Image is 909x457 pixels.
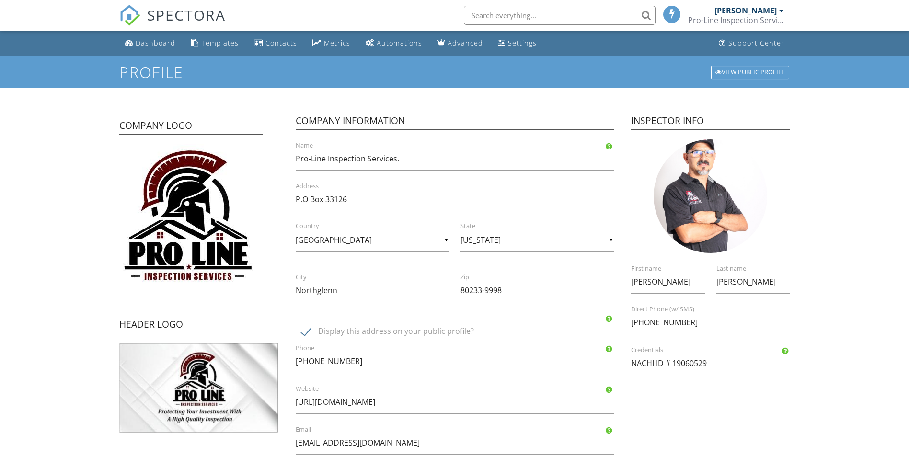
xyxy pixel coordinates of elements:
[296,390,614,414] input: https://www.spectora.com
[631,264,716,273] label: First name
[301,327,620,339] label: Display this address on your public profile?
[434,34,487,52] a: Advanced
[377,38,422,47] div: Automations
[460,222,625,230] label: State
[448,38,483,47] div: Advanced
[119,343,278,433] img: Header.jpg
[296,114,614,130] h4: Company Information
[495,34,541,52] a: Settings
[711,66,789,79] div: View Public Profile
[688,15,784,25] div: Pro-Line Inspection Services.
[714,6,777,15] div: [PERSON_NAME]
[121,34,179,52] a: Dashboard
[309,34,354,52] a: Metrics
[716,264,802,273] label: Last name
[250,34,301,52] a: Contacts
[631,114,790,130] h4: Inspector Info
[119,13,226,33] a: SPECTORA
[201,38,239,47] div: Templates
[324,38,350,47] div: Metrics
[710,65,790,80] a: View Public Profile
[119,318,278,333] h4: Header Logo
[265,38,297,47] div: Contacts
[147,5,226,25] span: SPECTORA
[508,38,537,47] div: Settings
[119,144,263,287] img: LOGO%20PRO%20LINE.jpg
[187,34,242,52] a: Templates
[119,64,790,80] h1: Profile
[296,222,460,230] label: Country
[631,346,802,354] label: Credentials
[631,305,802,314] label: Direct Phone (w/ SMS)
[715,34,788,52] a: Support Center
[136,38,175,47] div: Dashboard
[362,34,426,52] a: Automations (Basic)
[119,5,140,26] img: The Best Home Inspection Software - Spectora
[464,6,656,25] input: Search everything...
[119,119,263,135] h4: Company Logo
[728,38,784,47] div: Support Center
